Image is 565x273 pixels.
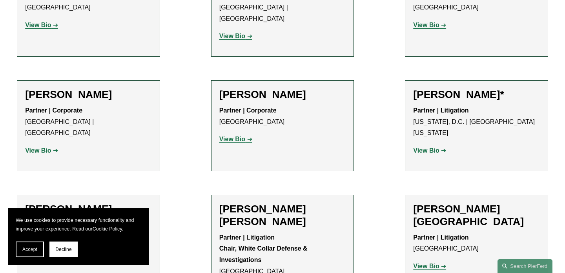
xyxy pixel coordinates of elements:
[25,147,58,154] a: View Bio
[498,259,552,273] a: Search this site
[413,105,540,139] p: [US_STATE], D.C. | [GEOGRAPHIC_DATA][US_STATE]
[219,136,252,142] a: View Bio
[25,203,152,216] h2: [PERSON_NAME]
[16,216,141,234] p: We use cookies to provide necessary functionality and improve your experience. Read our .
[25,22,58,28] a: View Bio
[219,234,309,264] strong: Partner | Litigation Chair, White Collar Defense & Investigations
[219,89,346,101] h2: [PERSON_NAME]
[413,263,439,269] strong: View Bio
[413,232,540,255] p: [GEOGRAPHIC_DATA]
[413,263,446,269] a: View Bio
[25,105,152,139] p: [GEOGRAPHIC_DATA] | [GEOGRAPHIC_DATA]
[25,107,82,114] strong: Partner | Corporate
[219,107,277,114] strong: Partner | Corporate
[25,147,51,154] strong: View Bio
[25,89,152,101] h2: [PERSON_NAME]
[413,22,446,28] a: View Bio
[413,89,540,101] h2: [PERSON_NAME]*
[219,33,245,39] strong: View Bio
[219,33,252,39] a: View Bio
[49,242,78,257] button: Decline
[22,247,37,252] span: Accept
[55,247,72,252] span: Decline
[93,226,122,232] a: Cookie Policy
[25,22,51,28] strong: View Bio
[413,147,439,154] strong: View Bio
[219,136,245,142] strong: View Bio
[413,234,468,241] strong: Partner | Litigation
[413,22,439,28] strong: View Bio
[16,242,44,257] button: Accept
[413,203,540,228] h2: [PERSON_NAME][GEOGRAPHIC_DATA]
[413,107,468,114] strong: Partner | Litigation
[219,203,346,228] h2: [PERSON_NAME] [PERSON_NAME]
[413,147,446,154] a: View Bio
[219,105,346,128] p: [GEOGRAPHIC_DATA]
[8,208,149,265] section: Cookie banner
